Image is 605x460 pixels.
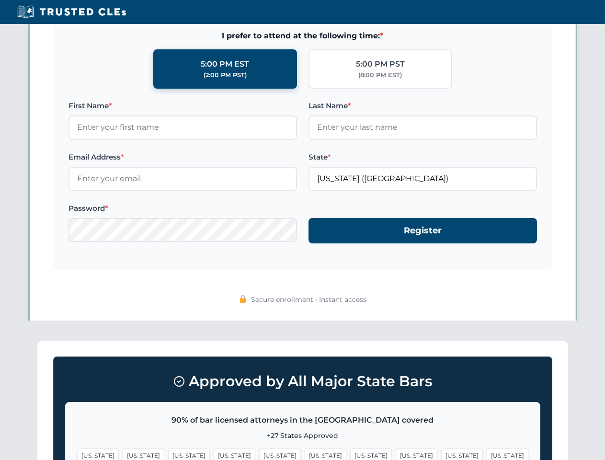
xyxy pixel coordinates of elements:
[308,115,537,139] input: Enter your last name
[68,100,297,112] label: First Name
[65,368,540,394] h3: Approved by All Major State Bars
[201,58,249,70] div: 5:00 PM EST
[308,100,537,112] label: Last Name
[68,167,297,191] input: Enter your email
[358,70,402,80] div: (8:00 PM EST)
[14,5,129,19] img: Trusted CLEs
[77,430,528,441] p: +27 States Approved
[204,70,247,80] div: (2:00 PM PST)
[77,414,528,426] p: 90% of bar licensed attorneys in the [GEOGRAPHIC_DATA] covered
[68,30,537,42] span: I prefer to attend at the following time:
[308,218,537,243] button: Register
[308,167,537,191] input: Florida (FL)
[68,115,297,139] input: Enter your first name
[356,58,405,70] div: 5:00 PM PST
[68,151,297,163] label: Email Address
[251,294,366,305] span: Secure enrollment • Instant access
[239,295,247,303] img: 🔒
[68,203,297,214] label: Password
[308,151,537,163] label: State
